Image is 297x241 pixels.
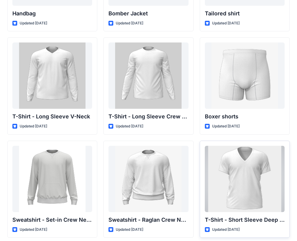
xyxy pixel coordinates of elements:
[12,9,92,18] p: Handbag
[205,112,285,121] p: Boxer shorts
[12,112,92,121] p: T-Shirt - Long Sleeve V-Neck
[116,20,143,27] p: Updated [DATE]
[205,9,285,18] p: Tailored shirt
[205,42,285,109] a: Boxer shorts
[205,146,285,212] a: T-Shirt - Short Sleeve Deep V-Neck
[108,112,188,121] p: T-Shirt - Long Sleeve Crew Neck
[212,227,240,233] p: Updated [DATE]
[20,227,47,233] p: Updated [DATE]
[212,123,240,130] p: Updated [DATE]
[20,123,47,130] p: Updated [DATE]
[108,216,188,224] p: Sweatshirt - Raglan Crew Neck
[108,9,188,18] p: Bomber Jacket
[116,123,143,130] p: Updated [DATE]
[108,42,188,109] a: T-Shirt - Long Sleeve Crew Neck
[20,20,47,27] p: Updated [DATE]
[12,42,92,109] a: T-Shirt - Long Sleeve V-Neck
[12,146,92,212] a: Sweatshirt - Set-in Crew Neck w Kangaroo Pocket
[12,216,92,224] p: Sweatshirt - Set-in Crew Neck w Kangaroo Pocket
[205,216,285,224] p: T-Shirt - Short Sleeve Deep V-Neck
[108,146,188,212] a: Sweatshirt - Raglan Crew Neck
[212,20,240,27] p: Updated [DATE]
[116,227,143,233] p: Updated [DATE]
